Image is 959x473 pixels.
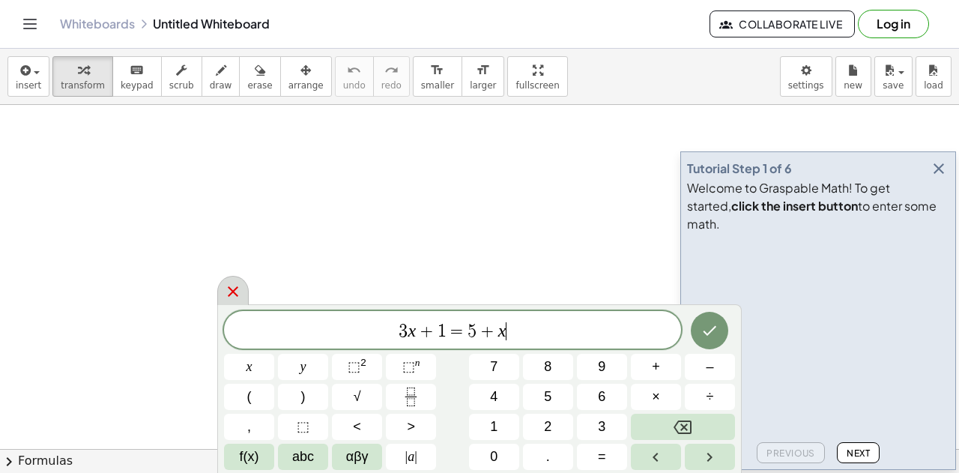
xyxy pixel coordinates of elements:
button: Absolute value [386,444,436,470]
span: 6 [598,387,605,407]
span: 2 [544,417,551,437]
a: Whiteboards [60,16,135,31]
i: format_size [476,61,490,79]
span: ÷ [707,387,714,407]
span: = [447,322,468,340]
button: 0 [469,444,519,470]
span: load [924,80,943,91]
span: smaller [421,80,454,91]
sup: 2 [360,357,366,368]
span: Collaborate Live [722,17,842,31]
span: 5 [544,387,551,407]
button: fullscreen [507,56,567,97]
span: < [353,417,361,437]
button: Alphabet [278,444,328,470]
span: y [300,357,306,377]
button: 5 [523,384,573,410]
button: 9 [577,354,627,380]
span: + [416,322,438,340]
span: 3 [598,417,605,437]
span: undo [343,80,366,91]
button: ) [278,384,328,410]
button: 4 [469,384,519,410]
button: Equals [577,444,627,470]
span: f(x) [240,447,259,467]
button: save [874,56,913,97]
button: arrange [280,56,332,97]
sup: n [415,357,420,368]
span: arrange [288,80,324,91]
button: 7 [469,354,519,380]
span: erase [247,80,272,91]
button: erase [239,56,280,97]
button: Next [837,442,880,463]
button: Functions [224,444,274,470]
span: 1 [490,417,497,437]
button: Greek alphabet [332,444,382,470]
button: Squared [332,354,382,380]
button: format_sizesmaller [413,56,462,97]
span: + [477,322,498,340]
span: 4 [490,387,497,407]
var: x [498,321,506,340]
button: Right arrow [685,444,735,470]
span: 8 [544,357,551,377]
span: settings [788,80,824,91]
button: y [278,354,328,380]
button: Fraction [386,384,436,410]
span: 7 [490,357,497,377]
button: transform [52,56,113,97]
span: | [405,449,408,464]
div: Welcome to Graspable Math! To get started, to enter some math. [687,179,949,233]
button: Placeholder [278,414,328,440]
button: Less than [332,414,382,440]
span: = [598,447,606,467]
span: > [407,417,415,437]
i: redo [384,61,399,79]
span: – [706,357,713,377]
span: ( [247,387,252,407]
button: insert [7,56,49,97]
button: Plus [631,354,681,380]
span: x [246,357,252,377]
button: load [916,56,952,97]
span: 0 [490,447,497,467]
button: draw [202,56,240,97]
span: keypad [121,80,154,91]
span: new [844,80,862,91]
span: ⬚ [297,417,309,437]
span: 9 [598,357,605,377]
button: redoredo [373,56,410,97]
span: Next [847,448,870,459]
i: undo [347,61,361,79]
button: , [224,414,274,440]
span: a [405,447,417,467]
button: Square root [332,384,382,410]
var: x [408,321,416,340]
button: settings [780,56,832,97]
button: 1 [469,414,519,440]
span: ⬚ [348,359,360,374]
button: format_sizelarger [462,56,504,97]
button: ( [224,384,274,410]
div: Tutorial Step 1 of 6 [687,160,792,178]
button: Greater than [386,414,436,440]
span: transform [61,80,105,91]
i: keyboard [130,61,144,79]
button: . [523,444,573,470]
button: Superscript [386,354,436,380]
span: , [247,417,251,437]
button: Minus [685,354,735,380]
button: new [835,56,871,97]
button: 8 [523,354,573,380]
b: click the insert button [731,198,858,214]
span: ⬚ [402,359,415,374]
span: ) [301,387,306,407]
button: Times [631,384,681,410]
button: undoundo [335,56,374,97]
i: format_size [430,61,444,79]
span: . [546,447,550,467]
span: 5 [468,322,477,340]
span: larger [470,80,496,91]
span: 3 [399,322,408,340]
